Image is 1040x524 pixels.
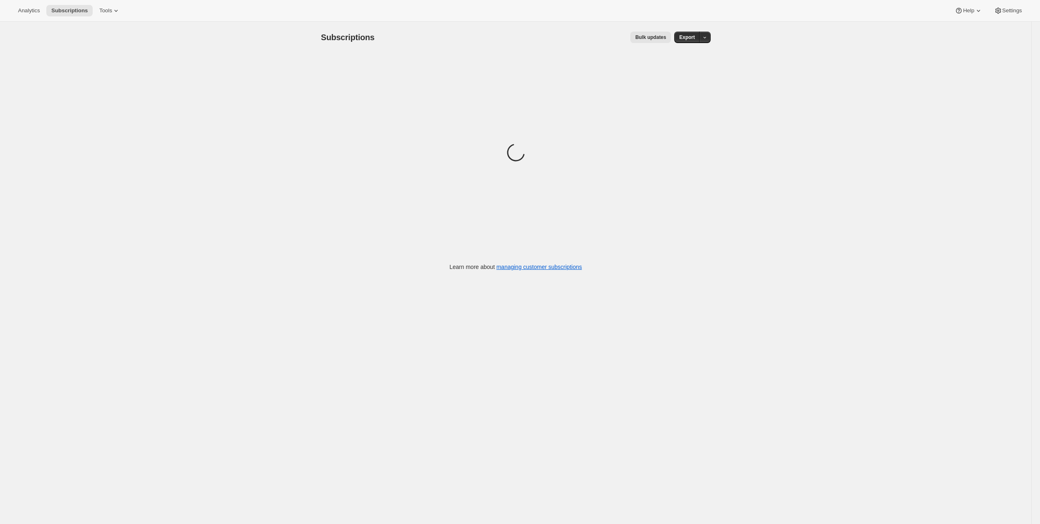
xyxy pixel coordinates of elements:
[630,32,671,43] button: Bulk updates
[679,34,695,41] span: Export
[1002,7,1022,14] span: Settings
[449,263,582,271] p: Learn more about
[635,34,666,41] span: Bulk updates
[963,7,974,14] span: Help
[94,5,125,16] button: Tools
[46,5,93,16] button: Subscriptions
[674,32,700,43] button: Export
[18,7,40,14] span: Analytics
[496,264,582,270] a: managing customer subscriptions
[99,7,112,14] span: Tools
[321,33,375,42] span: Subscriptions
[950,5,987,16] button: Help
[51,7,88,14] span: Subscriptions
[989,5,1027,16] button: Settings
[13,5,45,16] button: Analytics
